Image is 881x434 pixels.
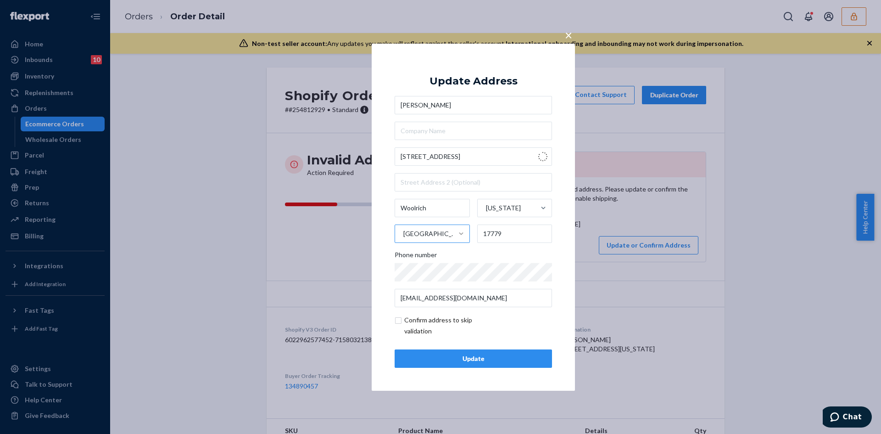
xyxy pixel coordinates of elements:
[477,225,552,243] input: ZIP Code
[429,75,518,86] div: Update Address
[485,199,486,217] input: [US_STATE]
[395,199,470,217] input: City
[395,289,552,307] input: Email (Only Required for International)
[395,96,552,114] input: First & Last Name
[395,122,552,140] input: Company Name
[565,27,572,42] span: ×
[402,225,403,243] input: [GEOGRAPHIC_DATA]
[403,229,457,238] div: [GEOGRAPHIC_DATA]
[402,354,544,363] div: Update
[395,147,552,166] input: Street Address
[395,173,552,192] input: Street Address 2 (Optional)
[823,406,872,429] iframe: Opens a widget where you can chat to one of our agents
[395,250,437,263] span: Phone number
[395,349,552,368] button: Update
[486,203,521,213] div: [US_STATE]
